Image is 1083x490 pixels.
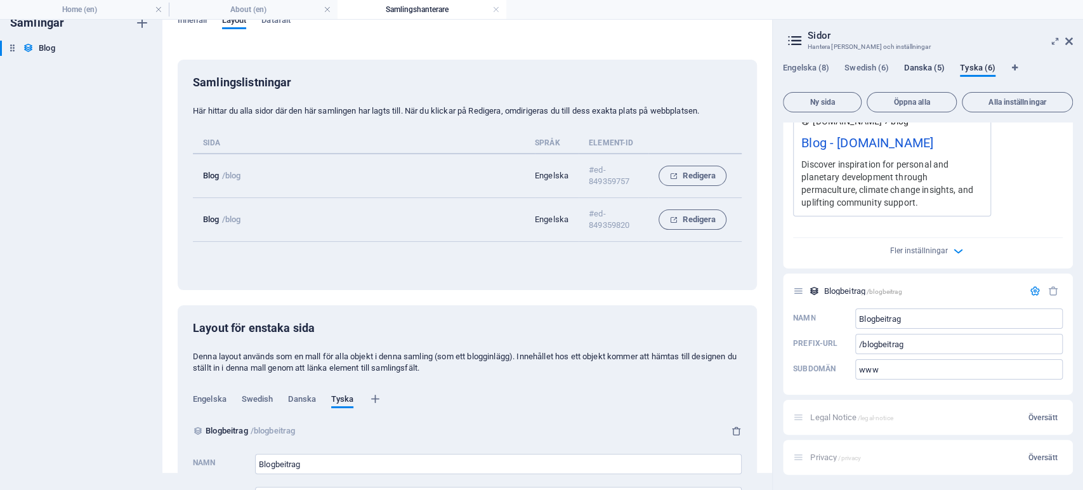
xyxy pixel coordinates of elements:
[789,98,856,106] span: Ny sida
[855,359,1063,380] input: Subdomän
[589,164,638,187] p: #ed-849359757
[820,287,1023,295] div: Blogbeitrag/blogbeitrag
[261,13,291,30] span: Datafält
[535,138,563,148] p: Språk
[589,138,633,148] p: Element-ID
[1023,407,1063,428] button: Översätt
[338,3,506,17] h4: Samlingshanterare
[659,209,726,230] button: Redigera
[855,308,1063,329] input: Namn
[222,215,241,224] p: /blog
[242,392,273,409] span: Swedish
[222,171,241,180] p: /blog
[669,168,716,183] span: Redigera
[39,41,55,56] h6: Blog
[732,426,742,436] button: Radera
[793,313,815,323] p: Namn på layout för enstaka sida
[855,334,1063,354] input: Prefix-URL
[801,133,983,158] div: Blog - [DOMAIN_NAME]
[921,243,936,258] button: Fler inställningar
[10,15,64,30] h6: Samlingar
[193,105,742,117] p: Här hittar du alla sidor där den här samlingen har lagts till. När du klickar på Redigera, omdiri...
[193,75,742,90] h6: Samlingslistningar
[824,286,902,296] span: Blogbeitrag
[288,392,316,409] span: Danska
[206,423,248,439] p: Blogbeitrag
[203,171,220,180] p: Blog
[968,98,1067,106] span: Alla inställningar
[783,92,862,112] button: Ny sida
[178,13,207,30] span: Innehåll
[193,351,742,374] p: Denna layout används som en mall för alla objekt i denna samling (som ett blogginlägg). Innehålle...
[872,98,951,106] span: Öppna alla
[203,215,220,224] p: Blog
[331,392,353,409] span: Tyska
[783,63,1073,87] div: Språkflikar
[904,60,945,78] span: Danska (5)
[783,60,829,78] span: Engelska (8)
[193,138,742,242] table: collection list
[251,423,296,439] p: /blogbeitrag
[203,138,520,148] p: Sida
[535,170,568,182] p: Engelska
[255,454,742,474] input: Namn
[1023,447,1063,468] button: Översätt
[1028,453,1058,463] span: Översätt
[808,41,1047,53] h3: Hantera [PERSON_NAME] och inställningar
[808,30,1073,41] h2: Sidor
[844,60,889,78] span: Swedish (6)
[169,3,338,17] h4: About (en)
[793,364,836,374] p: Ange om du vill ha den här sidan på en annan subdomän (t.ex. shop.yourdomain.com). Du kan behöva ...
[193,392,226,409] span: Engelska
[890,246,948,255] span: Fler inställningar
[962,92,1073,112] button: Alla inställningar
[867,92,957,112] button: Öppna alla
[659,166,726,186] button: Redigera
[535,214,568,225] p: Engelska
[867,288,902,295] span: /blogbeitrag
[222,13,247,30] span: Layout
[135,15,150,30] i: Skapa ny samling
[193,458,215,468] p: Namn på layout för enstaka sida
[1028,413,1058,423] span: Översätt
[960,60,995,78] span: Tyska (6)
[793,338,837,348] p: För att visa ett objekt läggs denna URL till framför varje objekt-slug. Om vi till exempel lägger...
[1029,286,1040,296] div: Inställningar
[589,208,638,231] p: #ed-849359820
[669,212,716,227] span: Redigera
[193,321,315,336] h6: Layout för enstaka sida
[1048,286,1059,296] div: Radera
[809,286,820,296] div: Denna layout används som en mall för alla objekt (som ett blogginlägg) i denna samling. Innehålle...
[801,157,983,209] div: Discover inspiration for personal and planetary development through permaculture, climate change ...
